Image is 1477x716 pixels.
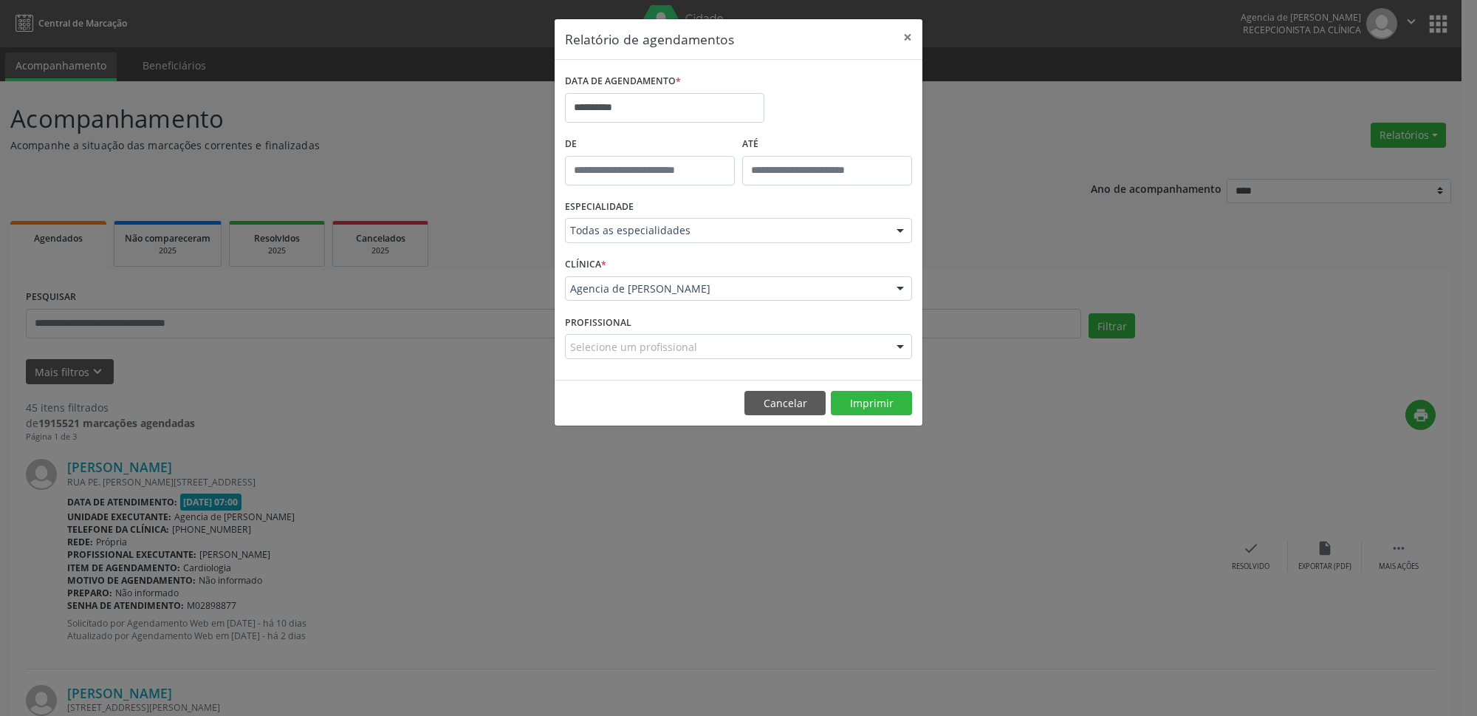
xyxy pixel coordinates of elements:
[742,133,912,156] label: ATÉ
[565,70,681,93] label: DATA DE AGENDAMENTO
[565,311,631,334] label: PROFISSIONAL
[565,253,606,276] label: CLÍNICA
[570,282,882,296] span: Agencia de [PERSON_NAME]
[893,19,922,55] button: Close
[744,391,826,416] button: Cancelar
[565,196,634,219] label: ESPECIALIDADE
[831,391,912,416] button: Imprimir
[570,223,882,238] span: Todas as especialidades
[570,339,697,355] span: Selecione um profissional
[565,133,735,156] label: De
[565,30,734,49] h5: Relatório de agendamentos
